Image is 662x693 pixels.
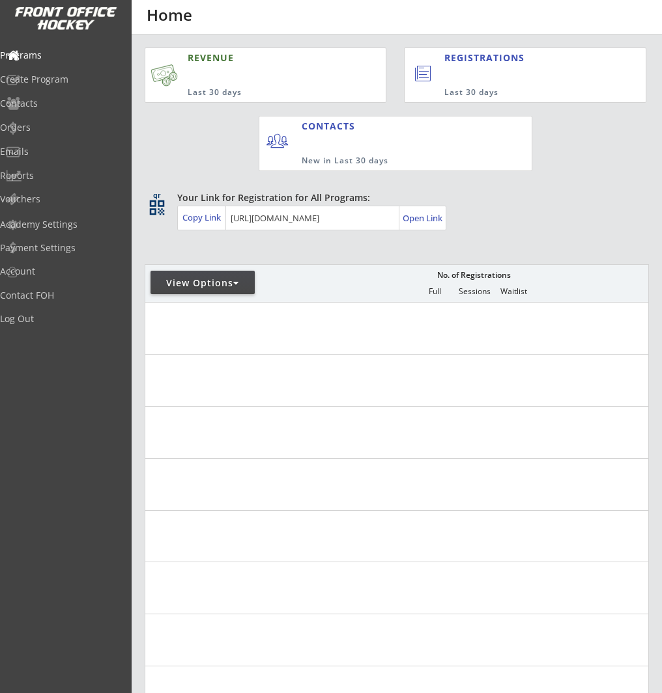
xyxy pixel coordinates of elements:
[151,277,255,290] div: View Options
[147,198,167,217] button: qr_code
[455,287,494,296] div: Sessions
[444,87,592,98] div: Last 30 days
[403,213,444,224] div: Open Link
[494,287,533,296] div: Waitlist
[433,271,514,280] div: No. of Registrations
[182,211,223,223] div: Copy Link
[149,191,164,200] div: qr
[444,51,588,64] div: REGISTRATIONS
[177,191,609,204] div: Your Link for Registration for All Programs:
[188,87,326,98] div: Last 30 days
[403,209,444,227] a: Open Link
[188,51,326,64] div: REVENUE
[302,120,361,133] div: CONTACTS
[415,287,454,296] div: Full
[302,156,471,167] div: New in Last 30 days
